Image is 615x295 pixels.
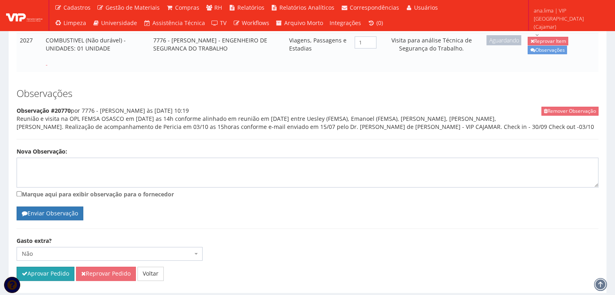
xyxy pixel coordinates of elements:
span: Não [17,247,203,261]
button: Reprovar Pedido [76,267,136,280]
span: Arquivo Morto [284,19,323,27]
td: COMBUSTIVEL (Não durável) - UNIDADES: 01 UNIDADE [42,33,150,72]
img: logo [6,9,42,21]
td: Viagens, Passagens e Estadias [286,33,352,72]
a: Assistência Técnica [140,15,208,31]
span: Cadastros [63,4,91,11]
span: RH [214,4,222,11]
button: Enviar Observação [17,206,83,220]
input: Marque aqui para exibir observação para o fornecedor [17,191,22,196]
button: Remover Observação [541,107,598,115]
div: por 7776 - [PERSON_NAME] às [DATE] 10:19 Reunião e visita na OPL FEMSA OSASCO em [DATE] as 14h co... [17,107,598,139]
button: Aprovar Pedido [17,267,74,280]
a: Workflows [230,15,273,31]
span: Relatórios [237,4,264,11]
td: 2027 [17,33,42,72]
span: Não [22,250,192,258]
span: Relatórios Analíticos [279,4,334,11]
a: Integrações [326,15,364,31]
label: Marque aqui para exibir observação para o fornecedor [17,190,598,198]
span: Aguardando [486,35,521,45]
a: Limpeza [51,15,89,31]
a: Reprovar Item [528,37,568,45]
a: Voltar [137,267,164,280]
span: Workflows [242,19,269,27]
td: Visita para análise Técnica de Segurança do Trabalho. [380,33,483,72]
span: ana.lima | VIP [GEOGRAPHIC_DATA] (Cajamar) [534,6,604,31]
strong: Observação #20770 [17,107,71,114]
span: (0) [376,19,383,27]
a: Universidade [89,15,141,31]
span: Integrações [330,19,361,27]
span: Assistência Técnica [152,19,205,27]
span: - [46,61,48,68]
span: TV [220,19,226,27]
span: Limpeza [63,19,86,27]
span: Correspondências [350,4,399,11]
span: Gestão de Materiais [106,4,160,11]
td: 7776 - [PERSON_NAME] - ENGENHEIRO DE SEGURANCA DO TRABALHO [150,33,286,72]
span: Usuários [414,4,438,11]
a: (0) [364,15,386,31]
a: Arquivo Morto [273,15,327,31]
span: Universidade [101,19,137,27]
span: Compras [175,4,199,11]
label: Nova Observação: [17,147,67,156]
a: Observações [528,46,567,54]
h3: Observações [17,88,598,99]
a: TV [208,15,230,31]
label: Gasto extra? [17,237,52,245]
